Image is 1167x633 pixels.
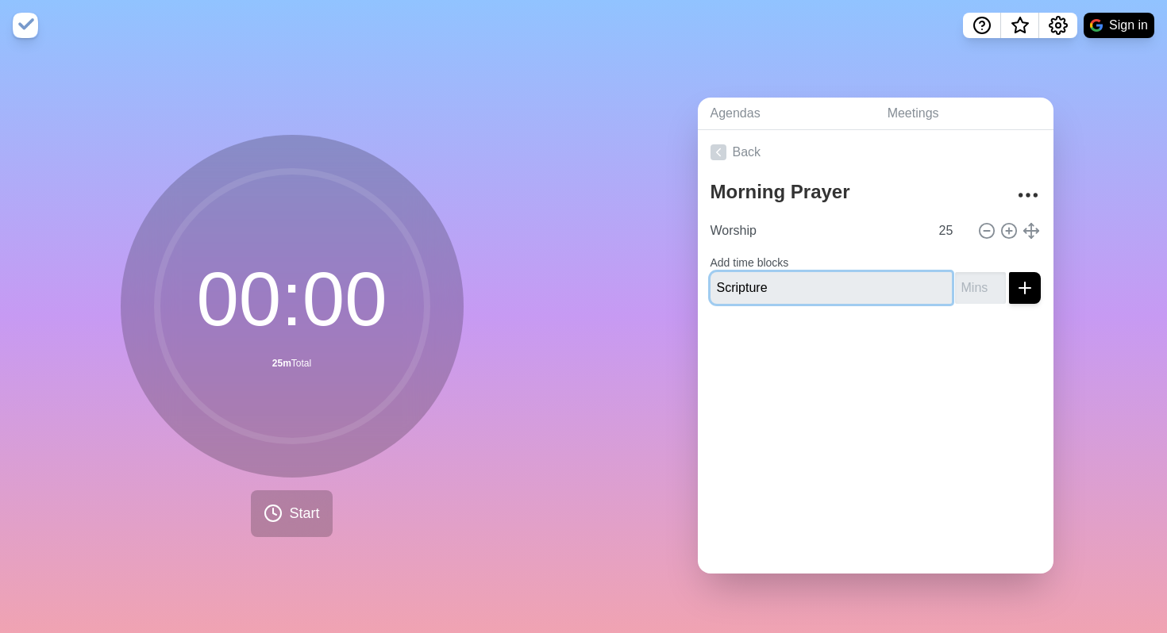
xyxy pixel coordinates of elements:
[704,215,930,247] input: Name
[1001,13,1039,38] button: What’s new
[955,272,1006,304] input: Mins
[933,215,971,247] input: Mins
[711,256,789,269] label: Add time blocks
[875,98,1053,130] a: Meetings
[698,98,875,130] a: Agendas
[251,490,332,537] button: Start
[1039,13,1077,38] button: Settings
[1012,179,1044,211] button: More
[1084,13,1154,38] button: Sign in
[289,503,319,524] span: Start
[1090,19,1103,32] img: google logo
[13,13,38,38] img: timeblocks logo
[963,13,1001,38] button: Help
[698,130,1053,175] a: Back
[711,272,952,304] input: Name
